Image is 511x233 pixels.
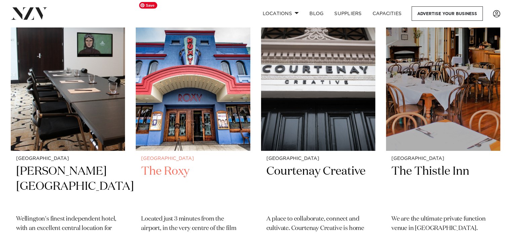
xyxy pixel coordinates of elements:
[139,2,157,9] span: Save
[329,6,367,21] a: SUPPLIERS
[412,6,483,21] a: Advertise your business
[141,156,245,161] small: [GEOGRAPHIC_DATA]
[367,6,407,21] a: Capacities
[391,164,495,209] h2: The Thistle Inn
[16,164,120,209] h2: [PERSON_NAME][GEOGRAPHIC_DATA]
[16,156,120,161] small: [GEOGRAPHIC_DATA]
[257,6,304,21] a: Locations
[266,156,370,161] small: [GEOGRAPHIC_DATA]
[266,164,370,209] h2: Courtenay Creative
[141,164,245,209] h2: The Roxy
[391,156,495,161] small: [GEOGRAPHIC_DATA]
[304,6,329,21] a: BLOG
[11,7,47,19] img: nzv-logo.png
